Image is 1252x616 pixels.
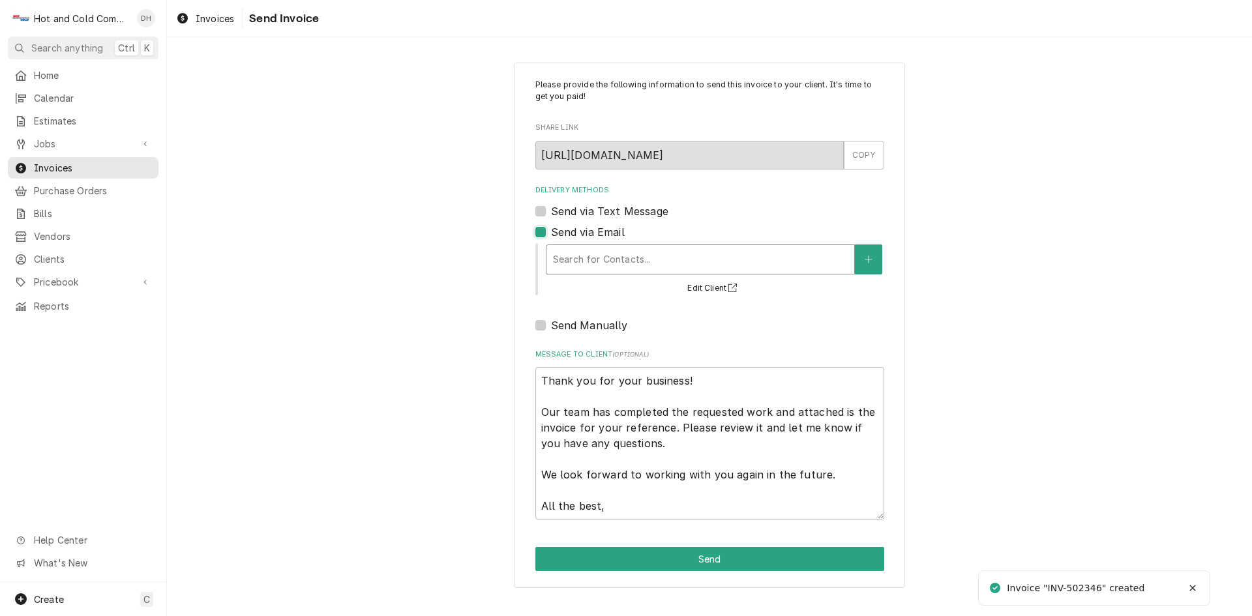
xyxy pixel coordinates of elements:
label: Send via Email [551,224,625,240]
span: Send Invoice [245,10,319,27]
label: Message to Client [535,349,884,360]
button: Edit Client [685,280,742,297]
div: Delivery Methods [535,185,884,333]
div: Hot and Cold Commercial Kitchens, Inc.'s Avatar [12,9,30,27]
a: Invoices [8,157,158,179]
div: Button Group Row [535,547,884,571]
span: What's New [34,556,151,570]
button: Create New Contact [855,244,882,274]
a: Go to What's New [8,552,158,574]
label: Send via Text Message [551,203,668,219]
span: Ctrl [118,41,135,55]
a: Calendar [8,87,158,109]
a: Invoices [171,8,239,29]
span: Purchase Orders [34,184,152,198]
div: Invoice "INV-502346" created [1007,581,1146,595]
label: Send Manually [551,317,628,333]
span: Search anything [31,41,103,55]
p: Please provide the following information to send this invoice to your client. It's time to get yo... [535,79,884,103]
span: Clients [34,252,152,266]
textarea: Thank you for your business! Our team has completed the requested work and attached is the invoic... [535,367,884,520]
span: Create [34,594,64,605]
span: ( optional ) [612,351,649,358]
span: Pricebook [34,275,132,289]
div: Daryl Harris's Avatar [137,9,155,27]
span: Vendors [34,229,152,243]
a: Clients [8,248,158,270]
span: Bills [34,207,152,220]
a: Vendors [8,226,158,247]
span: Estimates [34,114,152,128]
span: Jobs [34,137,132,151]
div: Message to Client [535,349,884,520]
span: Invoices [34,161,152,175]
span: Invoices [196,12,234,25]
button: Search anythingCtrlK [8,37,158,59]
a: Estimates [8,110,158,132]
svg: Create New Contact [865,255,872,264]
div: H [12,9,30,27]
div: Hot and Cold Commercial Kitchens, Inc. [34,12,130,25]
div: DH [137,9,155,27]
a: Purchase Orders [8,180,158,201]
span: Reports [34,299,152,313]
a: Reports [8,295,158,317]
a: Go to Pricebook [8,271,158,293]
div: Invoice Send [514,63,905,588]
span: C [143,593,150,606]
label: Delivery Methods [535,185,884,196]
span: Calendar [34,91,152,105]
a: Home [8,65,158,86]
div: Invoice Send Form [535,79,884,520]
span: Home [34,68,152,82]
div: Share Link [535,123,884,169]
label: Share Link [535,123,884,133]
span: K [144,41,150,55]
span: Help Center [34,533,151,547]
button: COPY [844,141,884,169]
a: Go to Help Center [8,529,158,551]
button: Send [535,547,884,571]
a: Bills [8,203,158,224]
a: Go to Jobs [8,133,158,154]
div: Button Group [535,547,884,571]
